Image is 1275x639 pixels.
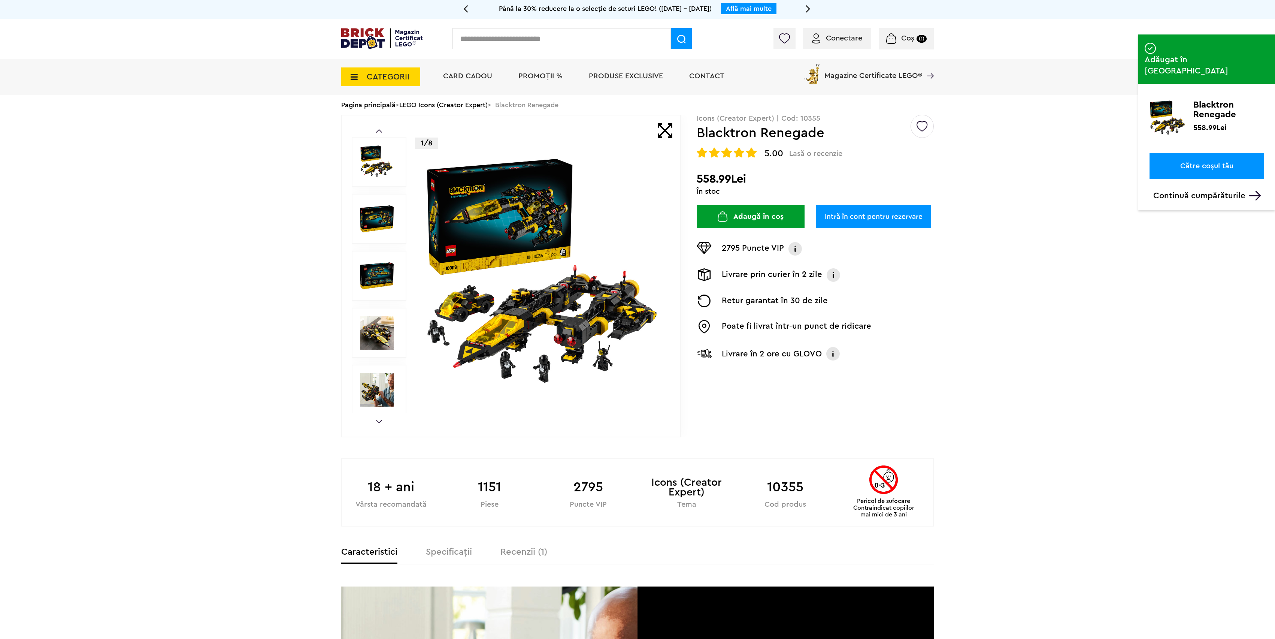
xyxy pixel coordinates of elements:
[342,477,440,497] b: 18 + ani
[443,72,492,80] a: Card Cadou
[376,420,382,423] a: Next
[440,501,539,508] div: Piese
[697,242,712,254] img: Puncte VIP
[1145,54,1269,76] span: Adăugat în [GEOGRAPHIC_DATA]
[360,259,394,293] img: Blacktron Renegade LEGO 10355
[697,188,934,195] div: În stoc
[341,548,397,557] label: Caracteristici
[1145,43,1156,54] img: addedtocart
[826,34,862,42] span: Conectare
[1150,100,1186,137] img: Blacktron Renegade
[697,115,934,122] p: Icons (Creator Expert) | Cod: 10355
[922,62,934,70] a: Magazine Certificate LEGO®
[789,149,842,158] span: Lasă o recenzie
[726,5,772,12] a: Află mai multe
[341,102,396,108] a: Pagina principală
[637,501,736,508] div: Tema
[499,5,712,12] span: Până la 30% reducere la o selecție de seturi LEGO! ([DATE] - [DATE])
[440,477,539,497] b: 1151
[426,548,472,557] label: Specificații
[816,205,931,228] a: Intră în cont pentru rezervare
[697,126,909,140] h1: Blacktron Renegade
[539,501,637,508] div: Puncte VIP
[722,348,822,360] p: Livrare în 2 ore cu GLOVO
[697,147,707,158] img: Evaluare cu stele
[697,268,712,281] img: Livrare
[637,477,736,497] b: Icons (Creator Expert)
[709,147,720,158] img: Evaluare cu stele
[589,72,663,80] a: Produse exclusive
[722,295,828,307] p: Retur garantat în 30 de zile
[721,147,732,158] img: Evaluare cu stele
[824,62,922,79] span: Magazine Certificate LEGO®
[539,477,637,497] b: 2795
[697,172,934,186] h2: 558.99Lei
[689,72,724,80] a: Contact
[697,320,712,334] img: Easybox
[722,320,871,334] p: Poate fi livrat într-un punct de ridicare
[722,242,784,256] p: 2795 Puncte VIP
[734,147,744,158] img: Evaluare cu stele
[1193,123,1226,130] p: 558.99Lei
[746,147,757,158] img: Evaluare cu stele
[415,138,438,149] p: 1/8
[341,95,934,115] div: > > Blacktron Renegade
[1138,93,1145,100] img: addedtocart
[360,316,394,350] img: Seturi Lego Blacktron Renegade
[399,102,488,108] a: LEGO Icons (Creator Expert)
[500,548,547,557] label: Recenzii (1)
[788,242,803,256] img: Info VIP
[360,202,394,236] img: Blacktron Renegade
[697,349,712,358] img: Livrare Glovo
[367,73,409,81] span: CATEGORII
[1150,153,1264,179] a: Către coșul tău
[736,501,835,508] div: Cod produs
[376,129,382,133] a: Prev
[1193,100,1264,120] p: Blacktron Renegade
[360,373,394,407] img: LEGO Icons (Creator Expert) Blacktron Renegade
[848,465,919,518] div: Pericol de sufocare Contraindicat copiilor mai mici de 3 ani
[812,34,862,42] a: Conectare
[423,155,664,397] img: Blacktron Renegade
[722,268,822,282] p: Livrare prin curier în 2 zile
[342,501,440,508] div: Vârsta recomandată
[1153,191,1264,201] p: Continuă cumpărăturile
[360,145,394,179] img: Blacktron Renegade
[917,35,927,43] small: (1)
[697,205,805,228] button: Adaugă în coș
[697,295,712,307] img: Returnare
[901,34,914,42] span: Coș
[826,268,841,282] img: Info livrare prin curier
[826,346,841,361] img: Info livrare cu GLOVO
[518,72,563,80] a: PROMOȚII %
[1249,191,1261,201] img: Arrow%20-%20Down.svg
[736,477,835,497] b: 10355
[764,149,783,158] span: 5.00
